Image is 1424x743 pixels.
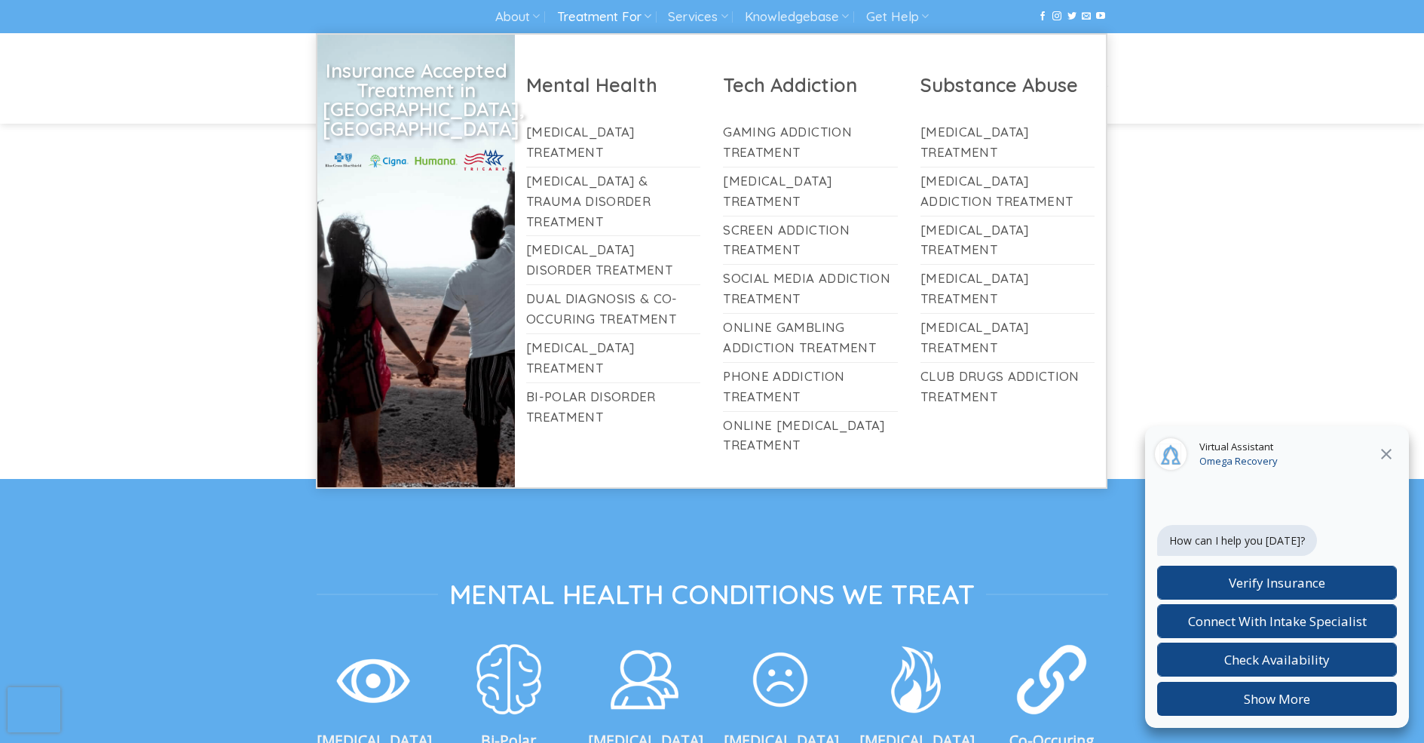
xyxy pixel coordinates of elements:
[920,72,1095,97] h2: Substance Abuse
[1038,11,1047,22] a: Follow on Facebook
[526,285,701,333] a: Dual Diagnosis & Co-Occuring Treatment
[920,314,1095,362] a: [MEDICAL_DATA] Treatment
[920,363,1095,411] a: Club Drugs Addiction Treatment
[526,334,701,382] a: [MEDICAL_DATA] Treatment
[557,3,651,31] a: Treatment For
[526,167,701,236] a: [MEDICAL_DATA] & Trauma Disorder Treatment
[495,3,540,31] a: About
[1082,11,1091,22] a: Send us an email
[526,383,701,431] a: Bi-Polar Disorder Treatment
[1067,11,1076,22] a: Follow on Twitter
[745,3,849,31] a: Knowledgebase
[723,363,898,411] a: Phone Addiction Treatment
[920,118,1095,167] a: [MEDICAL_DATA] Treatment
[920,265,1095,313] a: [MEDICAL_DATA] Treatment
[723,167,898,216] a: [MEDICAL_DATA] Treatment
[1052,11,1061,22] a: Follow on Instagram
[723,118,898,167] a: Gaming Addiction Treatment
[526,236,701,284] a: [MEDICAL_DATA] Disorder Treatment
[323,61,510,138] h2: Insurance Accepted Treatment in [GEOGRAPHIC_DATA], [GEOGRAPHIC_DATA]
[723,72,898,97] h2: Tech Addiction
[526,118,701,167] a: [MEDICAL_DATA] Treatment
[723,314,898,362] a: Online Gambling Addiction Treatment
[920,167,1095,216] a: [MEDICAL_DATA] Addiction Treatment
[920,216,1095,265] a: [MEDICAL_DATA] Treatment
[449,577,975,612] span: Mental Health Conditions We Treat
[1096,11,1105,22] a: Follow on YouTube
[723,265,898,313] a: Social Media Addiction Treatment
[866,3,929,31] a: Get Help
[526,72,701,97] h2: Mental Health
[723,216,898,265] a: Screen Addiction Treatment
[723,412,898,460] a: Online [MEDICAL_DATA] Treatment
[668,3,727,31] a: Services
